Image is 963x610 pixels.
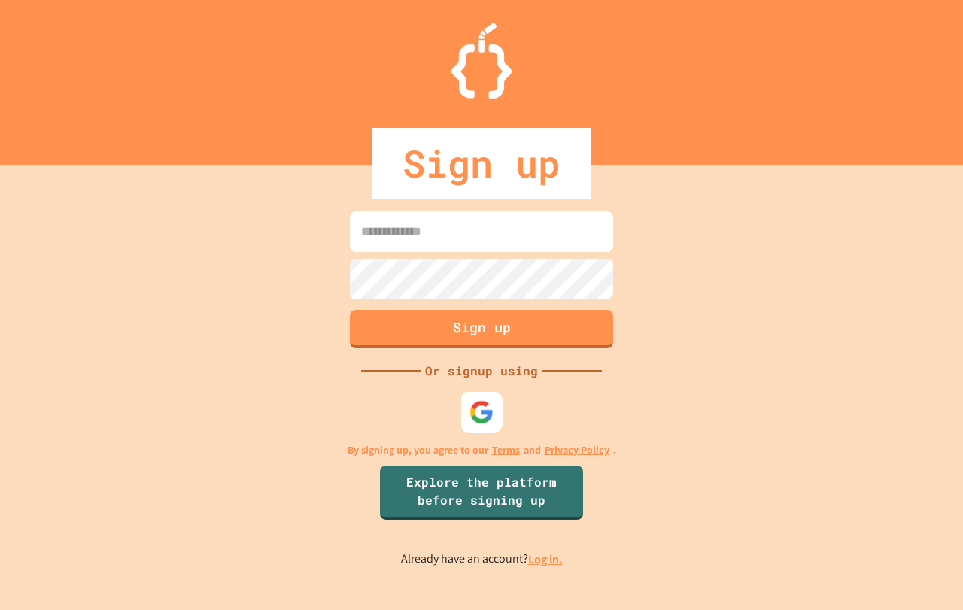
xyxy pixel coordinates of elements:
img: Logo.svg [451,23,512,99]
a: Log in. [528,551,563,567]
div: Sign up [372,128,591,199]
button: Sign up [350,310,613,348]
a: Privacy Policy [545,442,609,458]
a: Explore the platform before signing up [380,466,583,520]
p: Already have an account? [401,550,563,569]
div: Or signup using [421,362,542,380]
img: google-icon.svg [469,399,494,424]
p: By signing up, you agree to our and . [348,442,616,458]
a: Terms [492,442,520,458]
